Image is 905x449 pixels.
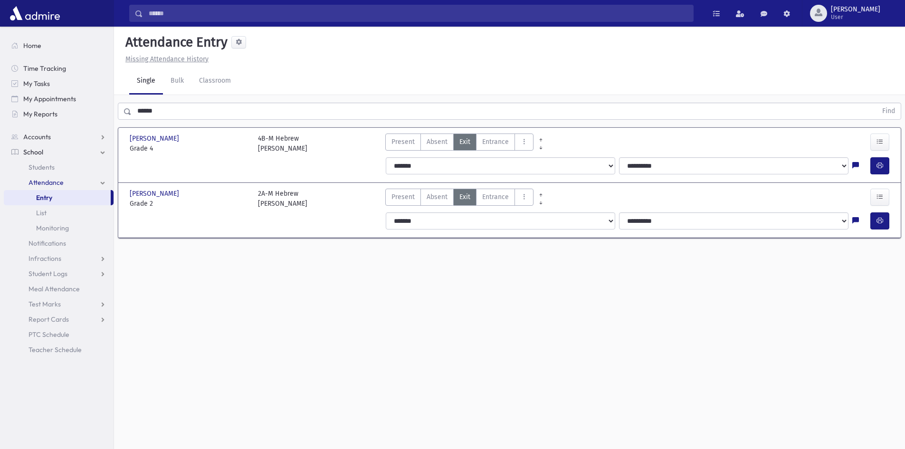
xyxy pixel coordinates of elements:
[4,296,114,312] a: Test Marks
[29,345,82,354] span: Teacher Schedule
[29,178,64,187] span: Attendance
[4,38,114,53] a: Home
[125,55,209,63] u: Missing Attendance History
[4,220,114,236] a: Monitoring
[23,110,57,118] span: My Reports
[29,300,61,308] span: Test Marks
[459,192,470,202] span: Exit
[4,312,114,327] a: Report Cards
[29,285,80,293] span: Meal Attendance
[4,205,114,220] a: List
[4,106,114,122] a: My Reports
[4,129,114,144] a: Accounts
[23,79,50,88] span: My Tasks
[4,236,114,251] a: Notifications
[29,163,55,172] span: Students
[129,68,163,95] a: Single
[385,134,533,153] div: AttTypes
[23,95,76,103] span: My Appointments
[163,68,191,95] a: Bulk
[4,76,114,91] a: My Tasks
[391,137,415,147] span: Present
[130,199,248,209] span: Grade 2
[427,192,448,202] span: Absent
[29,239,66,248] span: Notifications
[130,134,181,143] span: [PERSON_NAME]
[23,148,43,156] span: School
[427,137,448,147] span: Absent
[4,342,114,357] a: Teacher Schedule
[459,137,470,147] span: Exit
[4,61,114,76] a: Time Tracking
[36,193,52,202] span: Entry
[122,34,228,50] h5: Attendance Entry
[482,137,509,147] span: Entrance
[831,6,880,13] span: [PERSON_NAME]
[385,189,533,209] div: AttTypes
[876,103,901,119] button: Find
[4,327,114,342] a: PTC Schedule
[4,281,114,296] a: Meal Attendance
[36,209,47,217] span: List
[23,41,41,50] span: Home
[23,133,51,141] span: Accounts
[23,64,66,73] span: Time Tracking
[4,251,114,266] a: Infractions
[4,160,114,175] a: Students
[391,192,415,202] span: Present
[4,190,111,205] a: Entry
[4,175,114,190] a: Attendance
[4,266,114,281] a: Student Logs
[191,68,238,95] a: Classroom
[29,330,69,339] span: PTC Schedule
[130,189,181,199] span: [PERSON_NAME]
[831,13,880,21] span: User
[258,189,307,209] div: 2A-M Hebrew [PERSON_NAME]
[8,4,62,23] img: AdmirePro
[482,192,509,202] span: Entrance
[143,5,693,22] input: Search
[130,143,248,153] span: Grade 4
[29,315,69,324] span: Report Cards
[36,224,69,232] span: Monitoring
[29,254,61,263] span: Infractions
[258,134,307,153] div: 4B-M Hebrew [PERSON_NAME]
[29,269,67,278] span: Student Logs
[4,144,114,160] a: School
[4,91,114,106] a: My Appointments
[122,55,209,63] a: Missing Attendance History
